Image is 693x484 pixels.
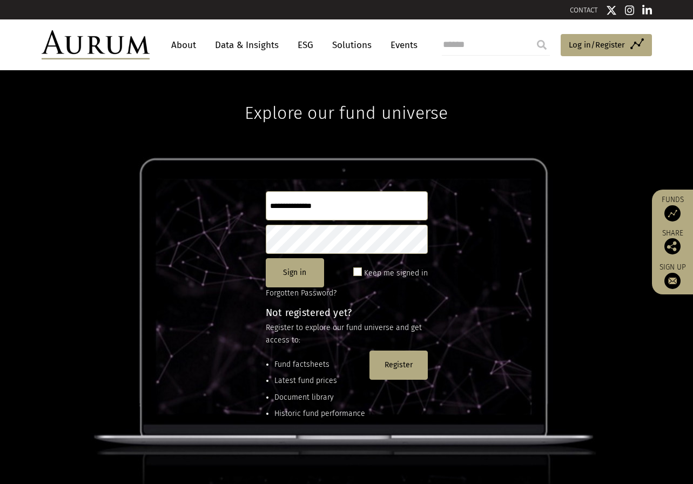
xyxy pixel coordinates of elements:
[292,35,319,55] a: ESG
[606,5,617,16] img: Twitter icon
[657,263,688,289] a: Sign up
[166,35,201,55] a: About
[561,34,652,57] a: Log in/Register
[274,408,365,420] li: Historic fund performance
[210,35,284,55] a: Data & Insights
[364,267,428,280] label: Keep me signed in
[274,392,365,404] li: Document library
[266,308,428,318] h4: Not registered yet?
[625,5,635,16] img: Instagram icon
[664,273,681,289] img: Sign up to our newsletter
[245,70,448,123] h1: Explore our fund universe
[274,375,365,387] li: Latest fund prices
[369,351,428,380] button: Register
[657,230,688,254] div: Share
[327,35,377,55] a: Solutions
[42,30,150,59] img: Aurum
[266,322,428,346] p: Register to explore our fund universe and get access to:
[266,258,324,287] button: Sign in
[569,38,625,51] span: Log in/Register
[664,205,681,221] img: Access Funds
[657,195,688,221] a: Funds
[642,5,652,16] img: Linkedin icon
[531,34,553,56] input: Submit
[266,288,337,298] a: Forgotten Password?
[385,35,418,55] a: Events
[570,6,598,14] a: CONTACT
[274,359,365,371] li: Fund factsheets
[664,238,681,254] img: Share this post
